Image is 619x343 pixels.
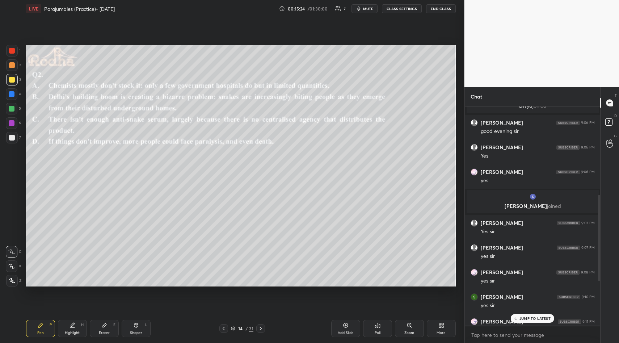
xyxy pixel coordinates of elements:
div: good evening sir [481,128,595,135]
div: 2 [6,59,21,71]
img: 4P8fHbbgJtejmAAAAAElFTkSuQmCC [557,295,580,299]
img: 4P8fHbbgJtejmAAAAAElFTkSuQmCC [558,319,581,324]
p: JUMP TO LATEST [519,316,551,321]
div: 6 [6,117,21,129]
div: 7 [6,132,21,143]
div: Yes sir [481,228,595,235]
div: LIVE [26,4,41,13]
p: Divya [471,103,594,109]
div: 3 [6,74,21,85]
div: 9:08 PM [581,270,595,275]
p: Chat [465,87,488,106]
div: More [437,331,446,335]
div: P [50,323,52,327]
div: 5 [6,103,21,114]
span: joined [547,202,561,209]
img: thumbnail.jpg [471,269,477,276]
div: / [245,326,248,331]
div: E [113,323,115,327]
div: Yes [481,152,595,160]
img: 4P8fHbbgJtejmAAAAAElFTkSuQmCC [556,170,580,174]
div: Eraser [99,331,110,335]
p: [PERSON_NAME] [471,203,594,209]
button: CLASS SETTINGS [382,4,422,13]
p: G [614,133,617,139]
div: yes sir [481,253,595,260]
div: 9:06 PM [581,170,595,174]
div: grid [465,106,601,326]
div: Pen [37,331,44,335]
div: yes sir [481,277,595,285]
img: default.png [471,120,477,126]
div: 1 [6,45,21,57]
div: L [145,323,147,327]
img: 4P8fHbbgJtejmAAAAAElFTkSuQmCC [556,270,580,275]
div: 31 [249,325,253,332]
h4: Parajumbles (Practice)- [DATE] [44,5,115,12]
img: 4P8fHbbgJtejmAAAAAElFTkSuQmCC [557,221,580,225]
div: 14 [237,326,244,331]
img: thumbnail.jpg [529,193,536,200]
h6: [PERSON_NAME] [481,144,523,151]
div: yes sir [481,302,595,309]
div: Zoom [404,331,414,335]
h6: [PERSON_NAME] [481,120,523,126]
div: Highlight [65,331,80,335]
img: 4P8fHbbgJtejmAAAAAElFTkSuQmCC [556,121,580,125]
img: default.png [471,220,477,226]
img: thumbnail.jpg [471,318,477,325]
img: thumbnail.jpg [471,169,477,175]
div: Z [6,275,21,286]
div: Add Slide [338,331,354,335]
div: 7 [344,7,346,11]
div: 9:10 PM [582,295,595,299]
div: Poll [375,331,380,335]
img: 4P8fHbbgJtejmAAAAAElFTkSuQmCC [557,246,580,250]
img: 4P8fHbbgJtejmAAAAAElFTkSuQmCC [556,145,580,150]
div: yes [481,177,595,184]
button: mute [351,4,378,13]
img: default.png [471,144,477,151]
div: 9:07 PM [581,246,595,250]
span: mute [363,6,373,11]
div: 9:06 PM [581,121,595,125]
h6: [PERSON_NAME] [481,318,523,325]
div: 9:11 PM [582,319,595,324]
button: END CLASS [426,4,456,13]
h6: [PERSON_NAME] [481,169,523,175]
h6: [PERSON_NAME] [481,269,523,276]
div: 4 [6,88,21,100]
div: 9:07 PM [581,221,595,225]
div: H [81,323,84,327]
h6: [PERSON_NAME] [481,220,523,226]
div: X [6,260,21,272]
p: T [615,93,617,98]
h6: [PERSON_NAME] [481,244,523,251]
img: thumbnail.jpg [471,294,477,300]
img: default.png [471,244,477,251]
div: C [6,246,21,258]
p: D [614,113,617,118]
h6: [PERSON_NAME] [481,294,523,300]
div: Shapes [130,331,142,335]
div: 9:06 PM [581,145,595,150]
